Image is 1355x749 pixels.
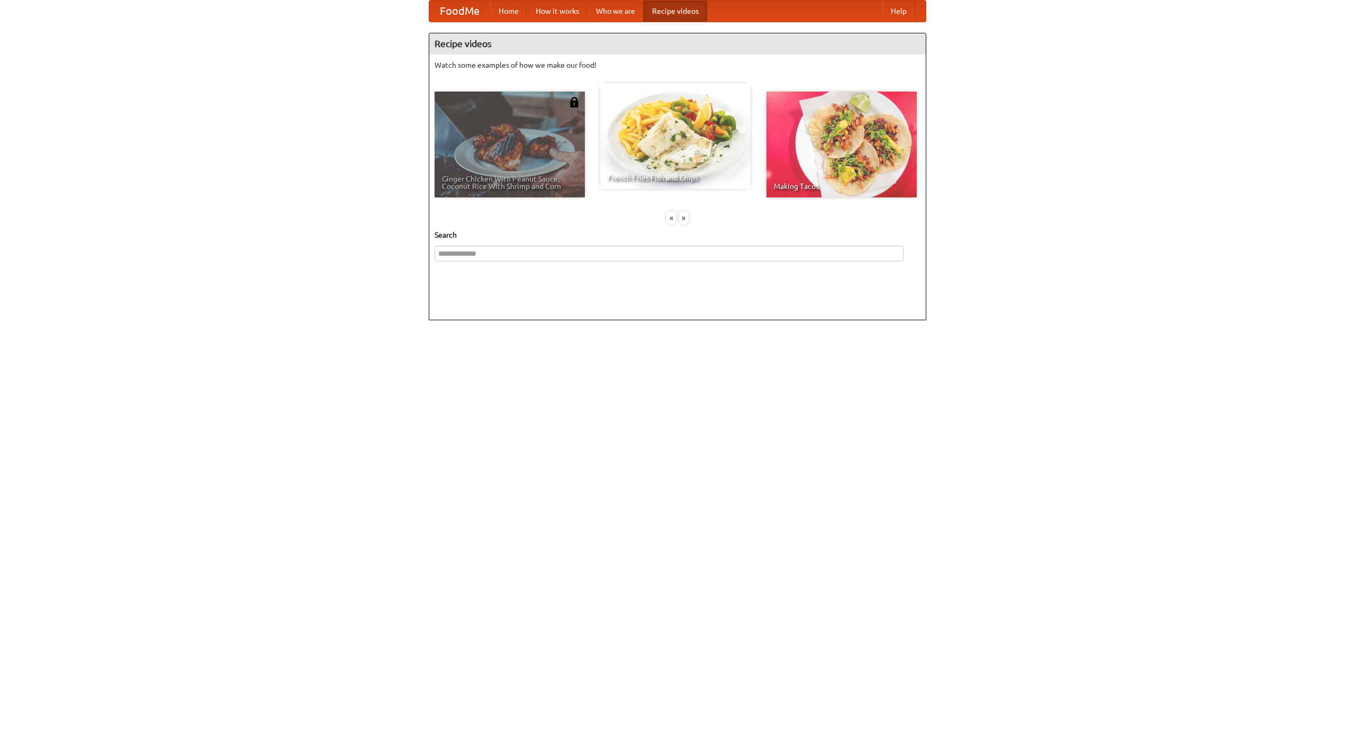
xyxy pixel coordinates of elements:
h5: Search [435,230,920,240]
h4: Recipe videos [429,33,926,55]
div: « [666,211,676,224]
a: French Fries Fish and Chips [600,83,751,189]
a: Recipe videos [644,1,707,22]
a: FoodMe [429,1,490,22]
img: 483408.png [569,97,580,107]
a: How it works [527,1,588,22]
div: » [679,211,689,224]
span: French Fries Fish and Chips [608,174,743,182]
span: Making Tacos [774,183,909,190]
a: Help [882,1,915,22]
a: Home [490,1,527,22]
a: Who we are [588,1,644,22]
p: Watch some examples of how we make our food! [435,60,920,70]
a: Making Tacos [766,92,917,197]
